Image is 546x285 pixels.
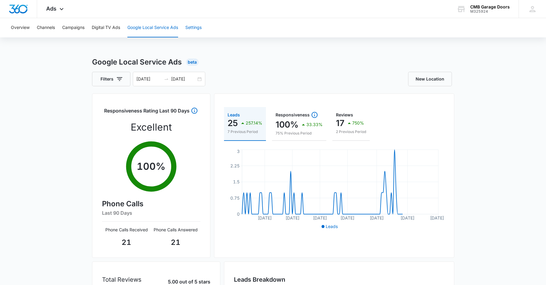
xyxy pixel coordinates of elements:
[151,226,200,233] p: Phone Calls Answered
[102,198,200,209] h4: Phone Calls
[228,113,262,117] div: Leads
[400,215,414,220] tspan: [DATE]
[369,215,383,220] tspan: [DATE]
[102,237,151,248] p: 21
[164,77,169,81] span: swap-right
[127,18,178,37] button: Google Local Service Ads
[171,76,196,82] input: End date
[306,122,323,127] p: 33.33%
[151,237,200,248] p: 21
[136,76,161,82] input: Start date
[92,18,120,37] button: Digital TV Ads
[104,107,190,118] h3: Responsiveness Rating Last 90 Days
[164,77,169,81] span: to
[336,113,366,117] div: Reviews
[102,226,151,233] p: Phone Calls Received
[185,18,202,37] button: Settings
[131,120,172,135] p: Excellent
[258,215,272,220] tspan: [DATE]
[228,118,238,128] p: 25
[470,9,510,14] div: account id
[340,215,354,220] tspan: [DATE]
[234,275,444,284] h3: Leads Breakdown
[230,195,239,200] tspan: 0.75
[186,59,199,66] div: Beta
[230,163,239,168] tspan: 2.25
[246,121,262,125] p: 257.14%
[37,18,55,37] button: Channels
[430,215,444,220] tspan: [DATE]
[11,18,30,37] button: Overview
[237,149,239,154] tspan: 3
[470,5,510,9] div: account name
[285,215,299,220] tspan: [DATE]
[336,129,366,135] p: 2 Previous Period
[352,121,364,125] p: 750%
[336,118,344,128] p: 17
[237,211,239,217] tspan: 0
[276,111,323,119] div: Responsiveness
[102,275,142,284] p: Total Reviews
[137,159,165,174] p: 100 %
[228,129,262,135] p: 7 Previous Period
[92,57,182,68] h1: Google Local Service Ads
[313,215,327,220] tspan: [DATE]
[92,72,130,86] button: Filters
[62,18,85,37] button: Campaigns
[276,131,323,136] p: 75% Previous Period
[102,209,200,217] h6: Last 90 Days
[233,179,239,184] tspan: 1.5
[276,120,299,129] p: 100%
[46,5,56,12] span: Ads
[408,72,452,86] a: New Location
[326,224,338,229] span: Leads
